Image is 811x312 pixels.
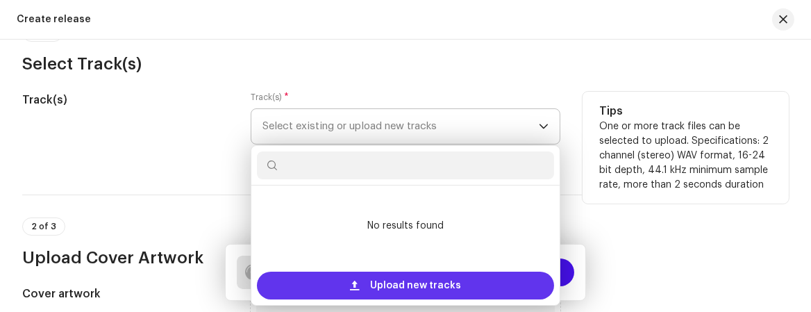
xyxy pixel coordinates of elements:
[370,272,461,299] span: Upload new tracks
[257,191,554,261] li: No results found
[22,53,789,75] h3: Select Track(s)
[22,247,789,269] h3: Upload Cover Artwork
[539,109,549,144] div: dropdown trigger
[22,286,228,302] h5: Cover artwork
[251,186,560,266] ul: Option List
[599,103,772,120] h5: Tips
[599,120,772,192] p: One or more track files can be selected to upload. Specifications: 2 channel (stereo) WAV format,...
[251,92,289,103] label: Track(s)
[262,109,539,144] span: Select existing or upload new tracks
[22,92,228,108] h5: Track(s)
